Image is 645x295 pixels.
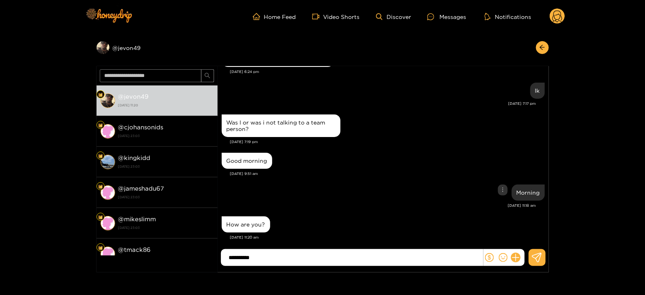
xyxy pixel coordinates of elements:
[230,69,545,75] div: [DATE] 6:24 pm
[222,153,272,169] div: Sep. 15, 9:51 am
[118,154,151,161] strong: @ kingkidd
[483,251,496,264] button: dollar
[530,83,545,99] div: Sep. 14, 7:17 pm
[500,187,506,193] span: more
[312,13,324,20] span: video-camera
[118,124,164,131] strong: @ cjohansonids
[101,93,115,108] img: conversation
[227,119,336,132] div: Was I or was i not talking to a team person?
[222,114,340,137] div: Sep. 14, 7:19 pm
[98,154,103,158] img: Fan Level
[427,12,466,21] div: Messages
[101,155,115,169] img: conversation
[222,203,536,208] div: [DATE] 11:18 am
[253,13,296,20] a: Home Feed
[98,92,103,97] img: Fan Level
[118,216,156,222] strong: @ mikeslimm
[101,185,115,200] img: conversation
[222,101,536,106] div: [DATE] 7:17 pm
[118,185,164,192] strong: @ jameshadu67
[539,44,545,51] span: arrow-left
[98,123,103,128] img: Fan Level
[118,246,151,253] strong: @ tmack86
[512,185,545,201] div: Sep. 15, 11:18 am
[485,253,494,262] span: dollar
[230,139,545,145] div: [DATE] 7:19 pm
[536,41,549,54] button: arrow-left
[230,235,545,240] div: [DATE] 11:20 am
[222,216,270,233] div: Sep. 15, 11:20 am
[118,93,149,100] strong: @ jevon49
[101,124,115,139] img: conversation
[482,12,534,21] button: Notifications
[118,193,214,201] strong: [DATE] 23:03
[230,171,545,177] div: [DATE] 9:51 am
[204,73,210,79] span: search
[101,247,115,261] img: conversation
[312,13,360,20] a: Video Shorts
[499,253,508,262] span: smile
[97,41,218,54] div: @jevon49
[376,13,411,20] a: Discover
[118,224,214,231] strong: [DATE] 23:03
[535,87,540,94] div: Ik
[118,163,214,170] strong: [DATE] 23:03
[98,184,103,189] img: Fan Level
[227,221,265,228] div: How are you?
[253,13,264,20] span: home
[201,69,214,82] button: search
[227,158,267,164] div: Good morning
[118,255,214,262] strong: [DATE] 23:03
[98,245,103,250] img: Fan Level
[517,189,540,196] div: Morning
[118,102,214,109] strong: [DATE] 11:20
[118,132,214,139] strong: [DATE] 23:03
[101,216,115,231] img: conversation
[98,215,103,220] img: Fan Level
